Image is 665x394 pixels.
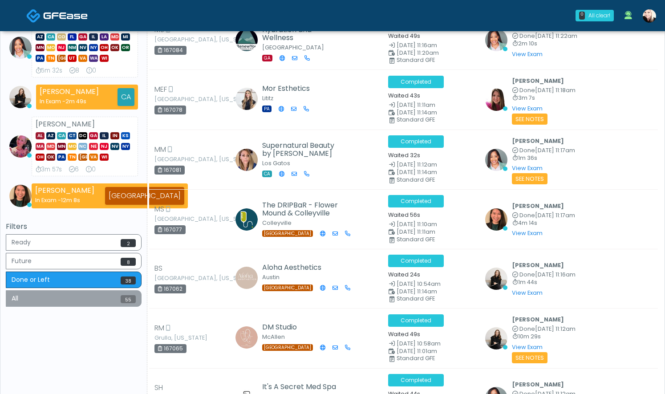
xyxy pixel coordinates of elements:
img: Aila Paredes [485,208,507,231]
small: Waited 43s [388,92,420,99]
small: Colleyville [262,219,292,227]
small: Scheduled Time [388,50,474,56]
span: MO [46,44,55,51]
small: See Notes [512,114,547,125]
span: 8 [121,258,136,266]
span: RM [154,323,164,333]
div: In Exam - [40,97,99,106]
span: IN [110,132,119,139]
span: CO [57,33,66,41]
span: [DATE] 11:14am [397,109,437,116]
small: 3m 7s [512,95,576,101]
strong: [PERSON_NAME] [40,86,99,97]
small: Scheduled Time [388,229,474,235]
span: UT [68,55,77,62]
div: Standard GFE [397,356,483,361]
span: [GEOGRAPHIC_DATA] [262,284,313,291]
small: Completed at [512,213,575,219]
span: Completed [388,195,444,207]
img: Sydney Lundberg [485,327,507,349]
div: Exams Completed [69,66,79,75]
span: PA [36,55,45,62]
div: Basic example [6,234,142,309]
a: View Exam [512,229,543,237]
div: In Exam - [35,196,94,204]
span: 55 [121,295,136,303]
div: Standard GFE [397,117,483,122]
span: MEF [154,84,167,95]
span: CA [262,171,272,177]
b: [PERSON_NAME] [512,137,564,145]
img: Jill Trammell [235,208,258,231]
b: [PERSON_NAME] [512,381,564,388]
span: CA [57,132,66,139]
span: [DATE] 11:17am [535,211,575,219]
img: Jennifer Ekeh [485,29,507,51]
small: Scheduled Time [388,349,474,354]
span: GA [89,132,98,139]
div: [GEOGRAPHIC_DATA] [105,187,184,205]
a: View Exam [512,289,543,297]
span: MD [46,143,55,150]
b: [PERSON_NAME] [512,316,564,323]
span: NJ [57,44,66,51]
a: View Exam [512,105,543,112]
span: [DATE] 11:14am [397,168,437,176]
img: Taylor Buckley [235,29,258,51]
span: OK [46,154,55,161]
small: Waited 49s [388,32,420,40]
span: Completed [388,314,444,327]
span: [DATE] 11:18am [535,86,576,94]
span: MM [154,144,166,155]
span: AL [36,132,45,139]
span: [GEOGRAPHIC_DATA] [78,154,87,161]
a: 0 All clear! [570,6,619,25]
span: 12m 8s [61,196,80,204]
span: [DATE] 11:17am [535,146,575,154]
div: All clear! [588,12,610,20]
img: Sydney Lundberg [485,268,507,290]
span: WI [100,154,109,161]
span: NY [121,143,130,150]
span: Done [519,32,535,40]
span: OK [110,44,119,51]
span: OR [121,44,130,51]
a: Docovia [26,1,88,30]
div: 167084 [154,46,187,55]
small: See Notes [512,352,547,363]
span: VA [78,55,87,62]
span: KS [121,132,130,139]
h5: The DRIPBaR - Flower Mound & Colleyville [262,201,340,217]
span: [DATE] 11:16am [535,271,576,278]
span: AZ [36,33,45,41]
span: MA [36,143,45,150]
span: LA [100,33,109,41]
span: MS [154,204,164,215]
small: Date Created [388,102,474,108]
span: WA [89,55,98,62]
img: Ashley Moriarty [235,88,258,110]
span: VA [89,154,98,161]
span: [DATE] 11:10am [397,220,437,228]
small: See Notes [512,173,547,184]
div: Standard GFE [397,237,483,242]
span: NV [110,143,119,150]
span: [GEOGRAPHIC_DATA] [57,55,66,62]
span: DC [78,132,87,139]
img: Cynthia Petersen [643,9,656,23]
small: Date Created [388,222,474,227]
span: OH [100,44,109,51]
small: Completed at [512,272,576,278]
span: GA [78,33,87,41]
span: NY [89,44,98,51]
button: Done or Left38 [6,272,142,288]
span: [DATE] 11:16am [397,41,437,49]
small: Completed at [512,148,575,154]
small: Scheduled Time [388,170,474,175]
div: 167065 [154,344,187,353]
button: Ready2 [6,234,142,251]
img: Lindsie Schuster [235,326,258,349]
div: CA [118,88,134,106]
small: 2m 10s [512,41,577,47]
span: MN [57,143,66,150]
